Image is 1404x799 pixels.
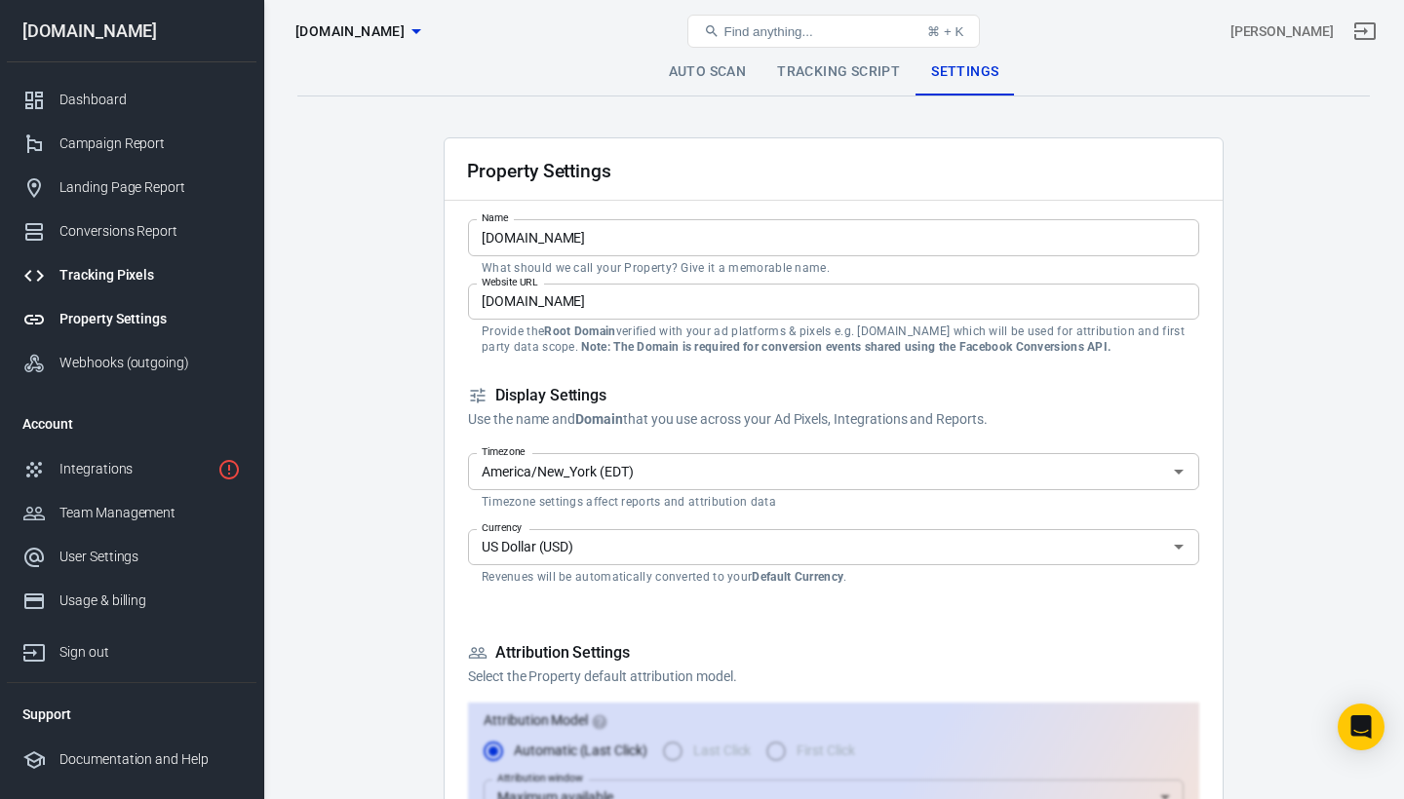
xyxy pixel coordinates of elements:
a: Settings [916,49,1014,95]
p: Revenues will be automatically converted to your . [482,569,1186,585]
a: Tracking Pixels [7,253,256,297]
div: Landing Page Report [59,177,241,198]
h5: Attribution Settings [468,643,1199,664]
div: Integrations [59,459,210,479]
input: Your Website Name [468,219,1199,255]
input: UTC [474,459,1161,483]
label: Timezone [482,444,526,459]
li: Support [7,691,256,738]
a: User Settings [7,535,256,579]
label: Website URL [482,275,538,289]
a: Auto Scan [653,49,762,95]
div: Open Intercom Messenger [1338,704,1384,750]
label: Currency [482,520,523,535]
p: Select the Property default attribution model. [468,666,1199,687]
div: User Settings [59,547,241,567]
div: Tracking Pixels [59,265,241,285]
label: Attribution window [497,771,584,785]
div: Usage & billing [59,590,241,611]
div: Account id: GXqx2G2u [1230,21,1334,42]
input: USD [474,535,1161,559]
a: Sign out [1342,8,1388,55]
input: example.com [468,284,1199,320]
h2: Property Settings [467,161,611,181]
a: Usage & billing [7,579,256,623]
div: Conversions Report [59,221,241,242]
a: Campaign Report [7,122,256,166]
div: Team Management [59,503,241,523]
p: Provide the verified with your ad platforms & pixels e.g. [DOMAIN_NAME] which will be used for at... [482,323,1186,355]
strong: Note: The Domain is required for conversion events shared using the Facebook Conversions API. [581,340,1111,354]
a: Dashboard [7,78,256,122]
a: Integrations [7,447,256,491]
button: Open [1165,458,1192,485]
button: [DOMAIN_NAME] [288,14,428,50]
button: Open [1165,533,1192,560]
a: Sign out [7,623,256,674]
div: Property Settings [59,309,241,329]
li: Account [7,400,256,447]
label: Name [482,210,509,225]
a: Webhooks (outgoing) [7,341,256,385]
div: Webhooks (outgoing) [59,353,241,373]
span: worldwidehealthytip.com [295,19,405,44]
div: Campaign Report [59,133,241,154]
strong: Default Currency [752,570,843,584]
p: Use the name and that you use across your Ad Pixels, Integrations and Reports. [468,409,1199,430]
a: Property Settings [7,297,256,341]
p: Timezone settings affect reports and attribution data [482,494,1186,510]
div: Sign out [59,642,241,663]
p: What should we call your Property? Give it a memorable name. [482,260,1186,276]
h5: Display Settings [468,386,1199,406]
span: Find anything... [723,24,812,39]
a: Conversions Report [7,209,256,253]
div: ⌘ + K [927,24,963,39]
strong: Root Domain [544,324,615,338]
a: Landing Page Report [7,166,256,209]
a: Team Management [7,491,256,535]
strong: Domain [575,411,623,427]
div: Documentation and Help [59,749,241,770]
div: [DOMAIN_NAME] [7,22,256,40]
div: Dashboard [59,90,241,110]
a: Tracking Script [761,49,916,95]
button: Find anything...⌘ + K [687,15,980,48]
svg: 1 networks not verified yet [217,458,241,481]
